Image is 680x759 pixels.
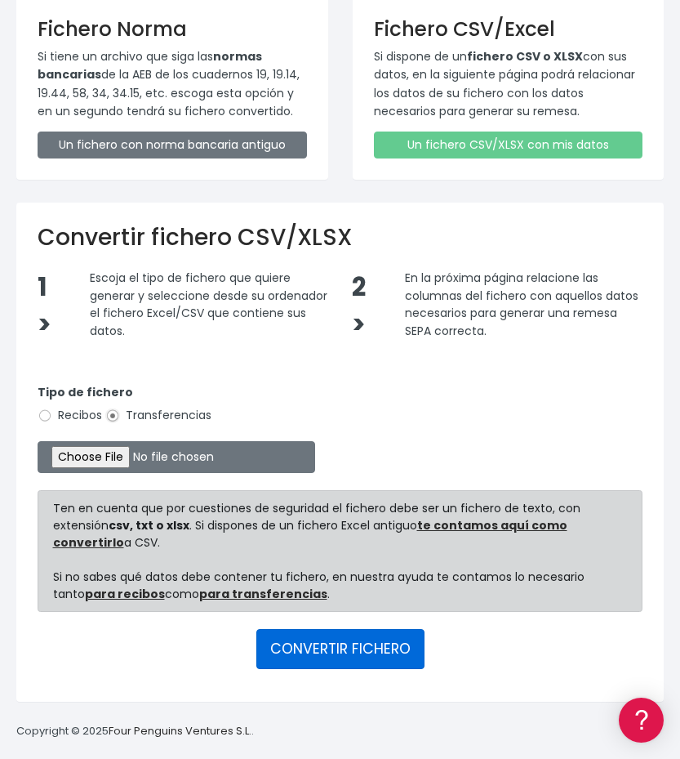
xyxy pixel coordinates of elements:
[16,257,310,283] a: Videotutoriales
[16,723,254,740] p: Copyright © 2025 .
[16,392,310,408] div: Programadores
[16,139,310,164] a: Información general
[256,629,424,668] button: CONVERTIR FICHERO
[374,132,643,158] a: Un fichero CSV/XLSX con mis datos
[352,270,366,342] span: 2 >
[467,48,583,65] strong: fichero CSV o XLSX
[105,407,211,424] label: Transferencias
[38,407,102,424] label: Recibos
[38,384,133,400] strong: Tipo de fichero
[16,324,310,340] div: Facturación
[374,17,643,41] h3: Fichero CSV/Excel
[38,17,307,41] h3: Fichero Norma
[38,224,642,252] h2: Convertir fichero CSV/XLSX
[16,437,310,466] button: Contáctanos
[374,47,643,121] p: Si dispone de un con sus datos, en la siguiente página podrá relacionar los datos de su fichero c...
[38,270,51,342] span: 1 >
[38,490,642,612] div: Ten en cuenta que por cuestiones de seguridad el fichero debe ser un fichero de texto, con extens...
[109,517,189,534] strong: csv, txt o xlsx
[224,471,314,486] a: POWERED BY ENCHANT
[405,270,638,339] span: En la próxima página relacione las columnas del fichero con aquellos datos necesarios para genera...
[16,283,310,308] a: Perfiles de empresas
[90,270,327,339] span: Escoja el tipo de fichero que quiere generar y seleccione desde su ordenador el fichero Excel/CSV...
[38,132,307,158] a: Un fichero con norma bancaria antiguo
[38,47,307,121] p: Si tiene un archivo que siga las de la AEB de los cuadernos 19, 19.14, 19.44, 58, 34, 34.15, etc....
[16,232,310,257] a: Problemas habituales
[109,723,251,739] a: Four Penguins Ventures S.L.
[16,114,310,129] div: Información general
[16,417,310,443] a: API
[199,586,327,602] a: para transferencias
[85,586,165,602] a: para recibos
[16,350,310,376] a: General
[53,517,567,551] a: te contamos aquí como convertirlo
[16,207,310,232] a: Formatos
[16,181,310,196] div: Convertir ficheros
